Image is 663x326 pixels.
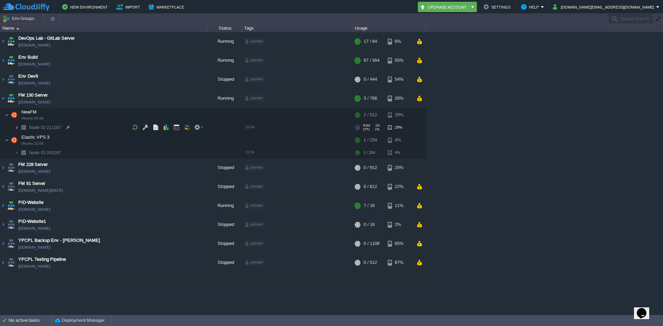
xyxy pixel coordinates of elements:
[28,150,62,156] span: 243297
[388,196,410,215] div: 11%
[388,177,410,196] div: 22%
[21,141,44,146] span: Ubuntu 22.04
[208,158,242,177] div: Stopped
[208,196,242,215] div: Running
[388,89,410,108] div: 26%
[6,70,16,89] img: AMDAwAAAACH5BAEAAAAALAAAAAABAAEAAAICRAEAOw==
[0,51,6,70] img: AMDAwAAAACH5BAEAAAAALAAAAAABAAEAAAICRAEAOw==
[208,89,242,108] div: Running
[18,35,75,42] a: DevOps Lab - GitLab Server
[2,14,37,23] button: Env Groups
[18,168,50,175] span: [DOMAIN_NAME]
[16,28,19,29] img: AMDAwAAAACH5BAEAAAAALAAAAAABAAEAAAICRAEAOw==
[0,234,6,253] img: AMDAwAAAACH5BAEAAAAALAAAAAABAAEAAAICRAEAOw==
[19,122,28,133] img: AMDAwAAAACH5BAEAAAAALAAAAAABAAEAAAICRAEAOw==
[245,125,254,129] span: 20.04
[208,253,242,272] div: Stopped
[0,196,6,215] img: AMDAwAAAACH5BAEAAAAALAAAAAABAAEAAAICRAEAOw==
[244,95,265,101] div: sameer
[364,215,375,234] div: 0 / 16
[9,133,19,147] img: AMDAwAAAACH5BAEAAAAALAAAAAABAAEAAAICRAEAOw==
[15,147,19,158] img: AMDAwAAAACH5BAEAAAAALAAAAAABAAEAAAICRAEAOw==
[364,70,377,89] div: 0 / 444
[0,89,6,108] img: AMDAwAAAACH5BAEAAAAALAAAAAABAAEAAAICRAEAOw==
[244,76,265,82] div: sameer
[148,3,186,11] button: Marketplace
[28,125,62,130] a: Node ID:211267
[388,158,410,177] div: 25%
[55,317,105,324] button: Deployment Manager
[521,3,541,11] button: Help
[18,42,50,49] a: [DOMAIN_NAME]
[18,199,44,206] a: PID-Website
[242,24,352,32] div: Tags
[18,73,38,80] a: Env Dev6
[6,51,16,70] img: AMDAwAAAACH5BAEAAAAALAAAAAABAAEAAAICRAEAOw==
[364,196,375,215] div: 7 / 18
[373,128,379,131] span: 1%
[18,225,50,232] a: [DOMAIN_NAME]
[18,237,100,244] a: YPCPL Backup Env - [PERSON_NAME]
[363,124,370,127] span: RAM
[2,3,49,11] img: CloudJiffy
[364,147,375,158] div: 1 / 254
[0,158,6,177] img: AMDAwAAAACH5BAEAAAAALAAAAAABAAEAAAICRAEAOw==
[6,253,16,272] img: AMDAwAAAACH5BAEAAAAALAAAAAABAAEAAAICRAEAOw==
[18,80,50,87] span: [DOMAIN_NAME]
[244,202,265,209] div: sameer
[9,108,19,122] img: AMDAwAAAACH5BAEAAAAALAAAAAABAAEAAAICRAEAOw==
[208,51,242,70] div: Running
[15,122,19,133] img: AMDAwAAAACH5BAEAAAAALAAAAAABAAEAAAICRAEAOw==
[18,187,63,194] span: [DOMAIN_NAME][DATE]
[244,259,265,266] div: sameer
[364,133,377,147] div: 1 / 254
[420,3,469,11] button: Upgrade Account
[364,51,379,70] div: 67 / 564
[388,70,410,89] div: 54%
[18,92,48,99] a: FM 130 Server
[18,256,66,263] a: YPCPL Testing Pipeline
[6,177,16,196] img: AMDAwAAAACH5BAEAAAAALAAAAAABAAEAAAICRAEAOw==
[18,244,50,251] span: [DOMAIN_NAME]
[373,124,380,127] span: 1%
[29,125,47,130] span: Node ID:
[388,32,410,51] div: 6%
[244,57,265,63] div: sameer
[208,70,242,89] div: Stopped
[28,125,62,130] span: 211267
[21,109,38,115] a: NewFMUbuntu 20.04
[364,108,377,122] div: 2 / 512
[364,89,377,108] div: 3 / 766
[244,184,265,190] div: sameer
[388,108,410,122] div: 29%
[18,54,38,61] a: Env Build
[364,158,377,177] div: 0 / 912
[208,215,242,234] div: Stopped
[634,298,656,319] iframe: chat widget
[18,218,46,225] a: PID-Website1
[21,109,38,115] span: NewFM
[1,24,207,32] div: Name
[0,177,6,196] img: AMDAwAAAACH5BAEAAAAALAAAAAABAAEAAAICRAEAOw==
[364,253,377,272] div: 0 / 512
[18,180,45,187] a: FM 91 Server
[9,315,52,326] div: No active tasks
[0,215,6,234] img: AMDAwAAAACH5BAEAAAAALAAAAAABAAEAAAICRAEAOw==
[388,122,410,133] div: 29%
[6,196,16,215] img: AMDAwAAAACH5BAEAAAAALAAAAAABAAEAAAICRAEAOw==
[29,150,47,155] span: Node ID:
[244,38,265,45] div: sameer
[6,215,16,234] img: AMDAwAAAACH5BAEAAAAALAAAAAABAAEAAAICRAEAOw==
[388,234,410,253] div: 65%
[483,3,512,11] button: Settings
[244,165,265,171] div: sameer
[388,147,410,158] div: 4%
[245,150,254,154] span: 22.04
[18,99,50,106] span: [DOMAIN_NAME]
[0,253,6,272] img: AMDAwAAAACH5BAEAAAAALAAAAAABAAEAAAICRAEAOw==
